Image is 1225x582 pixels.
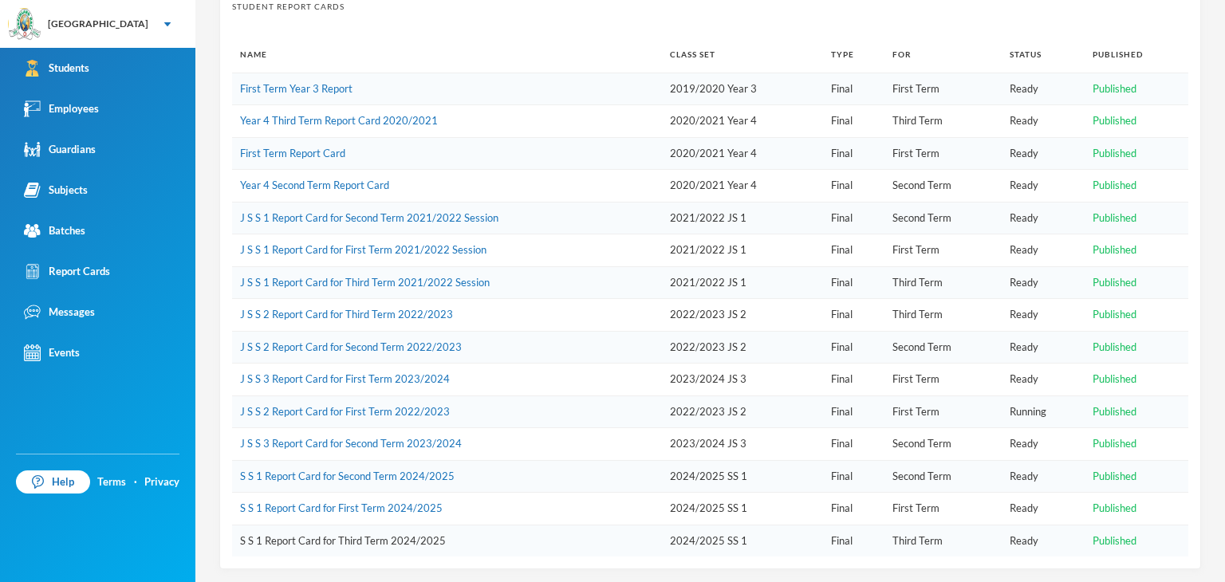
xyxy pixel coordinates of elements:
div: Events [24,344,80,361]
a: J S S 1 Report Card for Second Term 2021/2022 Session [240,211,498,224]
td: Ready [1002,525,1084,556]
a: Privacy [144,474,179,490]
td: Final [823,137,884,170]
a: J S S 1 Report Card for First Term 2021/2022 Session [240,243,486,256]
td: 2023/2024 JS 3 [662,428,823,461]
span: Published [1093,470,1136,482]
a: S S 1 Report Card for Third Term 2024/2025 [240,534,446,547]
a: Terms [97,474,126,490]
img: logo [9,9,41,41]
a: First Term Report Card [240,147,345,159]
th: Status [1002,37,1084,73]
td: Final [823,460,884,493]
td: Ready [1002,266,1084,299]
td: Final [823,266,884,299]
td: Ready [1002,493,1084,525]
td: Final [823,331,884,364]
a: First Term Year 3 Report [240,82,353,95]
div: Messages [24,304,95,320]
td: 2021/2022 JS 1 [662,266,823,299]
td: Final [823,170,884,203]
td: First Term [884,234,1002,267]
a: J S S 3 Report Card for First Term 2023/2024 [240,372,450,385]
td: 2024/2025 SS 1 [662,493,823,525]
td: Third Term [884,525,1002,556]
td: Second Term [884,428,1002,461]
td: First Term [884,73,1002,105]
span: Published [1093,114,1136,127]
div: Students [24,60,89,77]
span: Published [1093,405,1136,418]
span: Published [1093,437,1136,450]
a: S S 1 Report Card for First Term 2024/2025 [240,501,443,514]
td: Second Term [884,170,1002,203]
td: 2024/2025 SS 1 [662,525,823,556]
div: Batches [24,222,85,239]
td: Final [823,364,884,396]
td: Ready [1002,202,1084,234]
td: Final [823,234,884,267]
td: 2022/2023 JS 2 [662,395,823,428]
td: Ready [1002,331,1084,364]
td: Ready [1002,105,1084,138]
td: Final [823,493,884,525]
td: 2021/2022 JS 1 [662,202,823,234]
div: Subjects [24,182,88,199]
th: Type [823,37,884,73]
th: Name [232,37,662,73]
th: Published [1085,37,1188,73]
td: 2023/2024 JS 3 [662,364,823,396]
td: Ready [1002,170,1084,203]
td: 2021/2022 JS 1 [662,234,823,267]
div: · [134,474,137,490]
th: For [884,37,1002,73]
td: 2022/2023 JS 2 [662,331,823,364]
td: Ready [1002,137,1084,170]
td: 2024/2025 SS 1 [662,460,823,493]
td: Third Term [884,299,1002,332]
div: Guardians [24,141,96,158]
td: Running [1002,395,1084,428]
td: First Term [884,364,1002,396]
a: J S S 1 Report Card for Third Term 2021/2022 Session [240,276,490,289]
a: S S 1 Report Card for Second Term 2024/2025 [240,470,455,482]
td: Second Term [884,331,1002,364]
td: Third Term [884,105,1002,138]
div: Employees [24,100,99,117]
a: Year 4 Third Term Report Card 2020/2021 [240,114,438,127]
a: Year 4 Second Term Report Card [240,179,389,191]
span: Published [1093,501,1136,514]
td: First Term [884,395,1002,428]
td: Final [823,299,884,332]
td: Ready [1002,364,1084,396]
span: Published [1093,147,1136,159]
span: Published [1093,211,1136,224]
td: 2019/2020 Year 3 [662,73,823,105]
td: 2022/2023 JS 2 [662,299,823,332]
td: Ready [1002,234,1084,267]
td: Ready [1002,73,1084,105]
td: 2020/2021 Year 4 [662,170,823,203]
td: 2020/2021 Year 4 [662,137,823,170]
span: Published [1093,179,1136,191]
td: Final [823,525,884,556]
td: Third Term [884,266,1002,299]
span: Published [1093,276,1136,289]
td: First Term [884,137,1002,170]
td: Ready [1002,299,1084,332]
span: Published [1093,340,1136,353]
span: Published [1093,243,1136,256]
td: Second Term [884,202,1002,234]
div: Report Cards [24,263,110,280]
td: 2020/2021 Year 4 [662,105,823,138]
td: Final [823,202,884,234]
span: Published [1093,534,1136,547]
td: First Term [884,493,1002,525]
td: Final [823,428,884,461]
a: J S S 2 Report Card for First Term 2022/2023 [240,405,450,418]
a: Help [16,470,90,494]
div: Student Report Cards [232,1,1188,13]
span: Published [1093,82,1136,95]
td: Ready [1002,460,1084,493]
td: Final [823,395,884,428]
